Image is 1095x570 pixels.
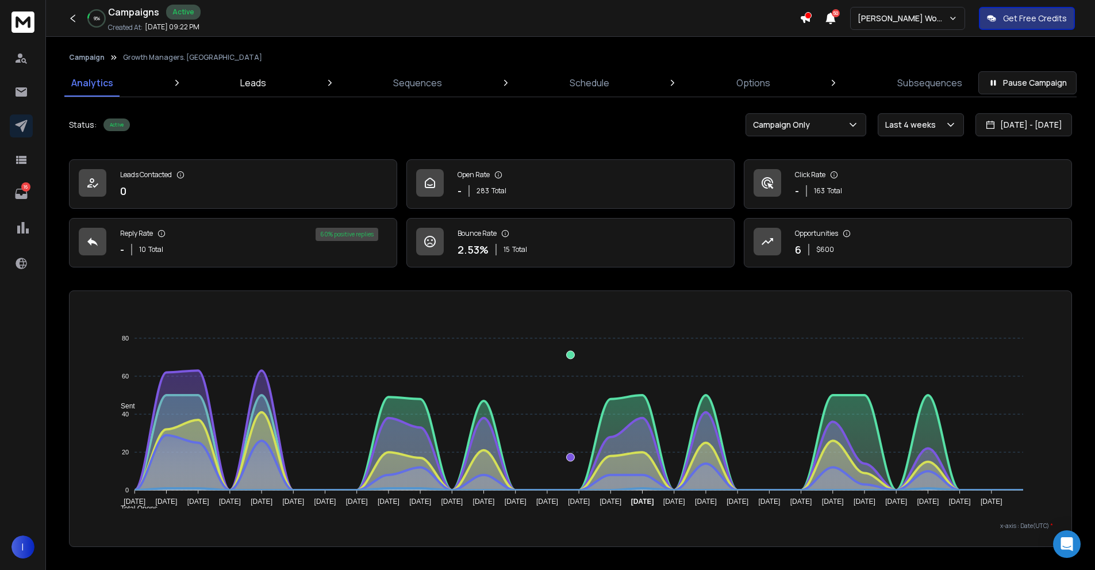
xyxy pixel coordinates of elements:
[458,242,489,258] p: 2.53 %
[729,69,777,97] a: Options
[314,498,336,506] tspan: [DATE]
[795,229,838,238] p: Opportunities
[1053,530,1081,558] div: Open Intercom Messenger
[69,119,97,131] p: Status:
[103,118,130,131] div: Active
[112,504,157,512] span: Total Opens
[854,498,875,506] tspan: [DATE]
[816,245,834,254] p: $ 600
[406,159,735,209] a: Open Rate-283Total
[122,449,129,456] tspan: 20
[858,13,948,24] p: [PERSON_NAME] Workspace
[814,186,825,196] span: 163
[505,498,527,506] tspan: [DATE]
[120,170,172,179] p: Leads Contacted
[120,183,126,199] p: 0
[120,229,153,238] p: Reply Rate
[512,245,527,254] span: Total
[282,498,304,506] tspan: [DATE]
[71,76,113,90] p: Analytics
[441,498,463,506] tspan: [DATE]
[94,15,100,22] p: 9 %
[458,170,490,179] p: Open Rate
[120,242,124,258] p: -
[233,69,273,97] a: Leads
[536,498,558,506] tspan: [DATE]
[822,498,844,506] tspan: [DATE]
[795,242,801,258] p: 6
[600,498,621,506] tspan: [DATE]
[885,119,940,131] p: Last 4 weeks
[458,183,462,199] p: -
[981,498,1002,506] tspan: [DATE]
[10,182,33,205] a: 16
[975,113,1072,136] button: [DATE] - [DATE]
[409,498,431,506] tspan: [DATE]
[156,498,178,506] tspan: [DATE]
[695,498,717,506] tspan: [DATE]
[568,498,590,506] tspan: [DATE]
[69,53,105,62] button: Campaign
[219,498,241,506] tspan: [DATE]
[122,411,129,418] tspan: 40
[139,245,146,254] span: 10
[949,498,971,506] tspan: [DATE]
[64,69,120,97] a: Analytics
[122,373,129,380] tspan: 60
[795,183,799,199] p: -
[108,23,143,32] p: Created At:
[1003,13,1067,24] p: Get Free Credits
[69,159,397,209] a: Leads Contacted0
[88,522,1053,530] p: x-axis : Date(UTC)
[11,535,34,558] button: I
[491,186,506,196] span: Total
[386,69,449,97] a: Sequences
[148,245,163,254] span: Total
[663,498,685,506] tspan: [DATE]
[570,76,609,90] p: Schedule
[240,76,266,90] p: Leads
[108,5,159,19] h1: Campaigns
[979,7,1075,30] button: Get Free Credits
[477,186,489,196] span: 283
[758,498,780,506] tspan: [DATE]
[123,53,262,62] p: Growth Managers. [GEOGRAPHIC_DATA]
[890,69,969,97] a: Subsequences
[378,498,399,506] tspan: [DATE]
[251,498,272,506] tspan: [DATE]
[124,498,145,506] tspan: [DATE]
[631,498,654,506] tspan: [DATE]
[187,498,209,506] tspan: [DATE]
[458,229,497,238] p: Bounce Rate
[473,498,495,506] tspan: [DATE]
[897,76,962,90] p: Subsequences
[166,5,201,20] div: Active
[978,71,1077,94] button: Pause Campaign
[346,498,368,506] tspan: [DATE]
[795,170,825,179] p: Click Rate
[145,22,199,32] p: [DATE] 09:22 PM
[406,218,735,267] a: Bounce Rate2.53%15Total
[827,186,842,196] span: Total
[832,9,840,17] span: 50
[727,498,748,506] tspan: [DATE]
[736,76,770,90] p: Options
[753,119,814,131] p: Campaign Only
[125,487,129,494] tspan: 0
[504,245,510,254] span: 15
[885,498,907,506] tspan: [DATE]
[790,498,812,506] tspan: [DATE]
[69,218,397,267] a: Reply Rate-10Total60% positive replies
[917,498,939,506] tspan: [DATE]
[744,159,1072,209] a: Click Rate-163Total
[316,228,378,241] div: 60 % positive replies
[744,218,1072,267] a: Opportunities6$600
[21,182,30,192] p: 16
[112,402,135,410] span: Sent
[563,69,616,97] a: Schedule
[393,76,442,90] p: Sequences
[122,335,129,342] tspan: 80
